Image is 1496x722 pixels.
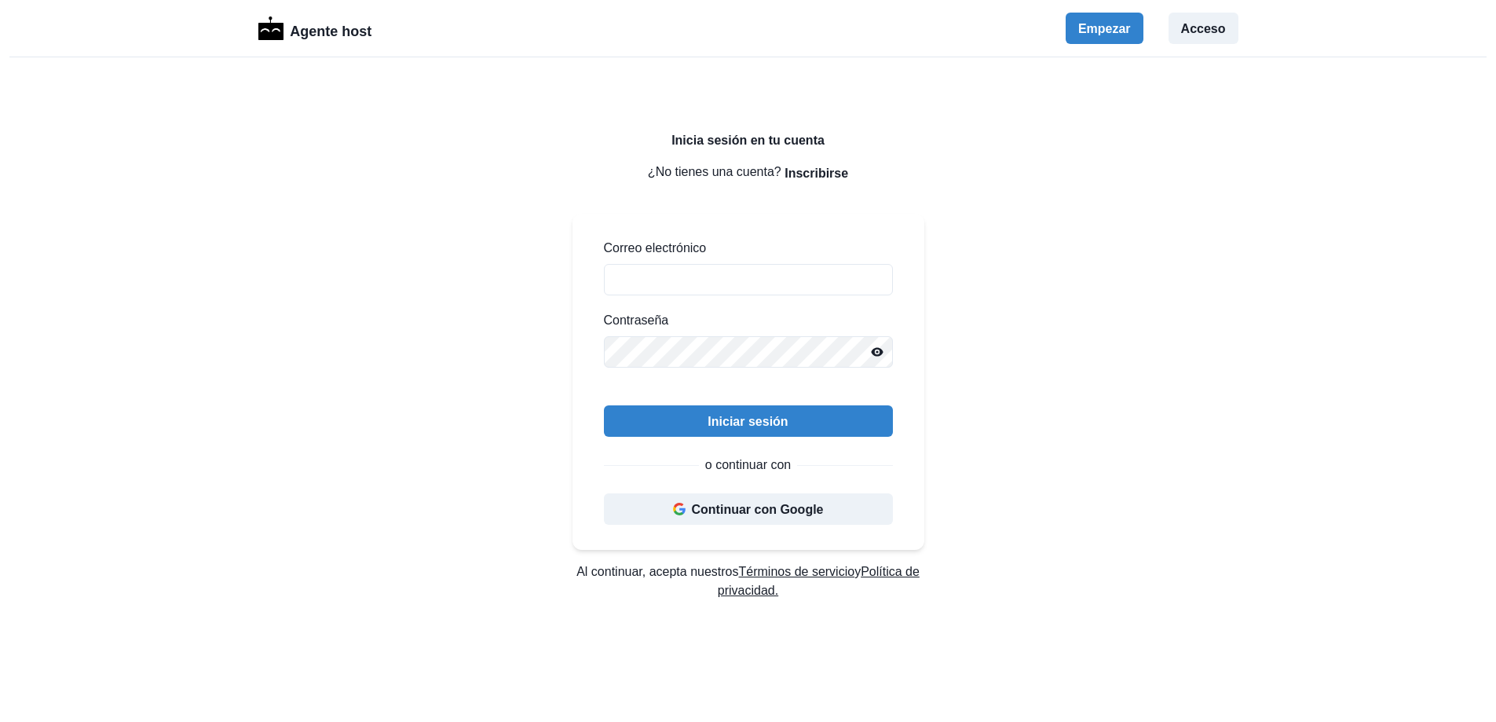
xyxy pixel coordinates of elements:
[705,458,791,471] font: o continuar con
[861,336,893,368] button: Revelar contraseña
[604,493,893,525] button: Continuar con Google
[692,503,824,516] font: Continuar con Google
[576,565,738,578] font: Al continuar, acepta nuestros
[604,313,669,327] font: Contraseña
[718,565,920,597] a: Política de privacidad.
[1066,13,1143,44] button: Empezar
[258,15,372,42] a: LogoAgente host
[290,24,371,39] font: Agente host
[648,165,781,178] font: ¿No tienes una cuenta?
[258,16,284,40] img: Logo
[604,405,893,437] button: Iniciar sesión
[854,565,861,578] font: y
[785,157,848,189] button: Inscribirse
[739,565,855,578] a: Términos de servicio
[604,241,707,255] font: Correo electrónico
[1169,13,1238,44] button: Acceso
[1078,22,1131,35] font: Empezar
[671,134,825,147] font: Inicia sesión en tu cuenta
[1181,22,1226,35] font: Acceso
[708,415,788,428] font: Iniciar sesión
[785,167,848,180] font: Inscribirse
